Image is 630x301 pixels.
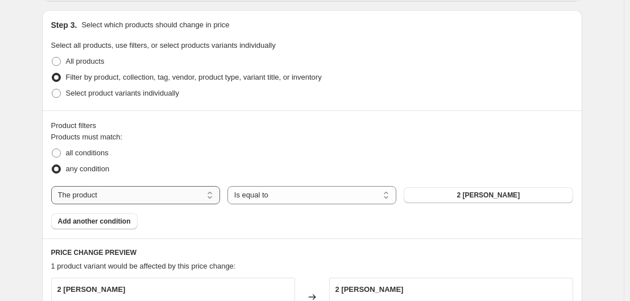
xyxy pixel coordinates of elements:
[58,217,131,226] span: Add another condition
[51,120,573,131] div: Product filters
[81,19,229,31] p: Select which products should change in price
[57,285,126,294] span: 2 [PERSON_NAME]
[51,133,123,141] span: Products must match:
[51,41,276,50] span: Select all products, use filters, or select products variants individually
[51,213,138,229] button: Add another condition
[457,191,520,200] span: 2 [PERSON_NAME]
[66,149,109,157] span: all conditions
[51,262,236,270] span: 1 product variant would be affected by this price change:
[66,164,110,173] span: any condition
[66,57,105,65] span: All products
[335,285,404,294] span: 2 [PERSON_NAME]
[66,73,322,81] span: Filter by product, collection, tag, vendor, product type, variant title, or inventory
[51,248,573,257] h6: PRICE CHANGE PREVIEW
[66,89,179,97] span: Select product variants individually
[51,19,77,31] h2: Step 3.
[404,187,573,203] button: 2 Días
